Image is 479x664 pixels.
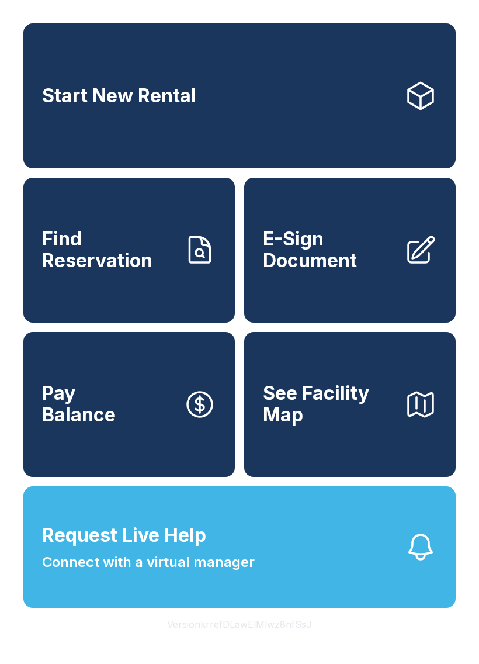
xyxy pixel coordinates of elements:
span: Request Live Help [42,521,206,549]
a: Find Reservation [23,178,235,323]
button: See Facility Map [244,332,456,477]
button: Request Live HelpConnect with a virtual manager [23,486,456,608]
button: VersionkrrefDLawElMlwz8nfSsJ [158,608,321,641]
a: Start New Rental [23,23,456,168]
span: E-Sign Document [263,229,395,271]
span: Connect with a virtual manager [42,552,255,573]
a: E-Sign Document [244,178,456,323]
span: Pay Balance [42,383,116,426]
span: Start New Rental [42,85,196,107]
button: PayBalance [23,332,235,477]
span: Find Reservation [42,229,174,271]
span: See Facility Map [263,383,395,426]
